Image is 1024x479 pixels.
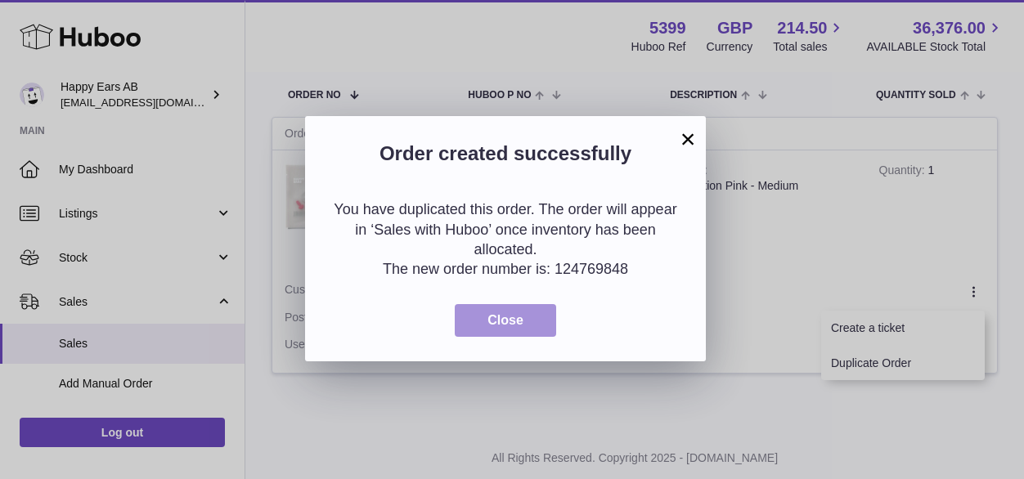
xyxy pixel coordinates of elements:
p: You have duplicated this order. The order will appear in ‘Sales with Huboo’ once inventory has be... [330,199,681,259]
p: The new order number is: 124769848 [330,259,681,279]
button: × [678,129,698,149]
h2: Order created successfully [330,141,681,175]
button: Close [455,304,556,338]
span: Close [487,313,523,327]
